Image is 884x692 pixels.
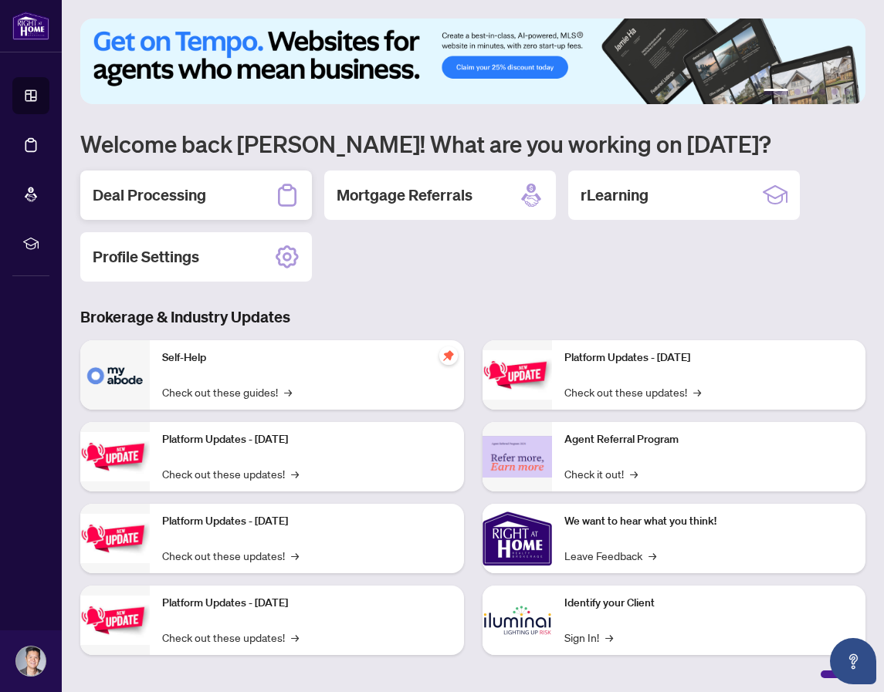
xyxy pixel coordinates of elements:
button: 2 [794,89,801,95]
span: pushpin [439,346,458,365]
img: Identify your Client [483,586,552,655]
a: Check out these updates!→ [564,383,701,400]
img: logo [12,12,49,40]
button: 5 [832,89,838,95]
a: Leave Feedback→ [564,547,656,564]
a: Check it out!→ [564,465,638,482]
h3: Brokerage & Industry Updates [80,306,865,328]
p: Identify your Client [564,595,854,612]
img: Platform Updates - July 8, 2025 [80,596,150,644]
a: Check out these updates!→ [162,547,299,564]
img: Profile Icon [16,646,46,676]
span: → [291,465,299,482]
img: Platform Updates - July 21, 2025 [80,514,150,562]
img: Self-Help [80,340,150,410]
img: We want to hear what you think! [483,504,552,573]
span: → [630,465,638,482]
h1: Welcome back [PERSON_NAME]! What are you working on [DATE]? [80,129,865,158]
a: Check out these updates!→ [162,629,299,646]
img: Platform Updates - June 23, 2025 [483,350,552,399]
p: Platform Updates - [DATE] [564,349,854,366]
p: Platform Updates - [DATE] [162,431,452,448]
button: 6 [844,89,850,95]
h2: rLearning [581,184,649,206]
span: → [693,383,701,400]
h2: Mortgage Referrals [337,184,472,206]
p: Agent Referral Program [564,431,854,448]
span: → [284,383,292,400]
h2: Profile Settings [93,246,199,268]
p: Platform Updates - [DATE] [162,513,452,530]
img: Platform Updates - September 16, 2025 [80,432,150,481]
p: Self-Help [162,349,452,366]
h2: Deal Processing [93,184,206,206]
a: Sign In!→ [564,629,613,646]
span: → [649,547,656,564]
button: Open asap [830,638,876,684]
button: 4 [819,89,825,95]
p: We want to hear what you think! [564,513,854,530]
button: 3 [807,89,813,95]
img: Slide 0 [80,19,865,104]
a: Check out these guides!→ [162,383,292,400]
button: 1 [764,89,788,95]
span: → [291,629,299,646]
span: → [291,547,299,564]
a: Check out these updates!→ [162,465,299,482]
img: Agent Referral Program [483,436,552,478]
p: Platform Updates - [DATE] [162,595,452,612]
span: → [605,629,613,646]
